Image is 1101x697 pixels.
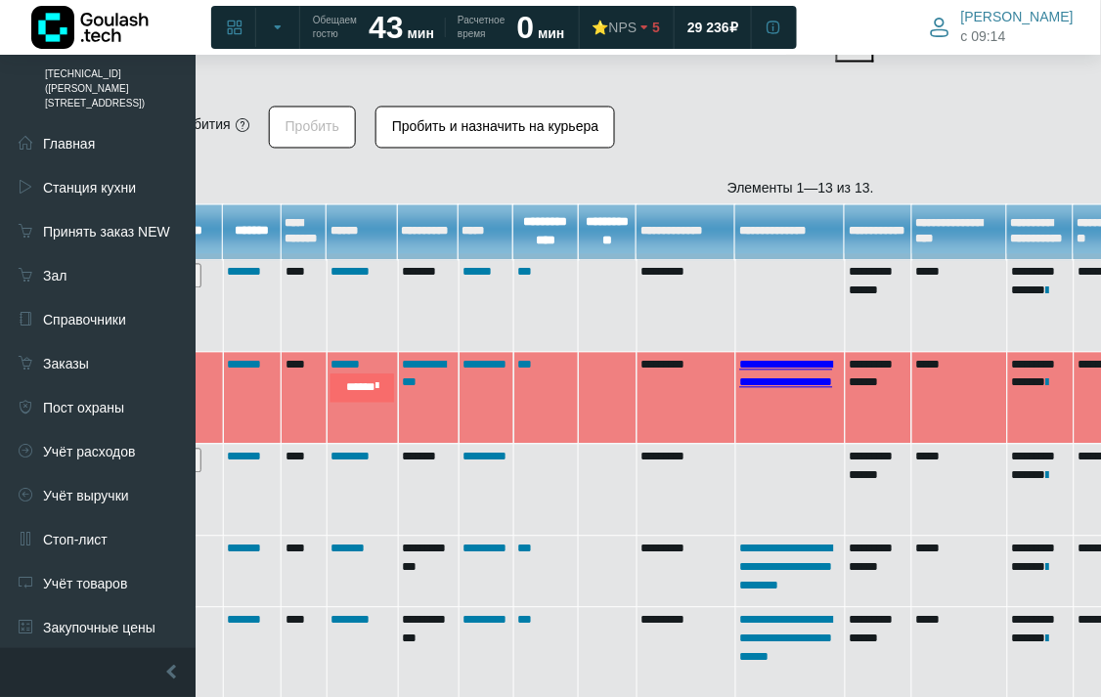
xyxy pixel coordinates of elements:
span: 29 236 [687,19,729,36]
span: мин [408,25,434,41]
button: Пробить и назначить на курьера [375,107,615,149]
span: [PERSON_NAME] [961,8,1074,25]
a: Обещаем гостю 43 мин Расчетное время 0 мин [301,10,577,45]
span: 5 [652,19,660,36]
button: Пробить [269,107,356,149]
div: Элементы 1—13 из 13. [29,179,874,199]
span: NPS [609,20,638,35]
strong: 0 [517,10,535,45]
img: Логотип компании Goulash.tech [31,6,149,49]
span: c 09:14 [961,26,1006,47]
a: ⭐NPS 5 [581,10,673,45]
button: [PERSON_NAME] c 09:14 [918,4,1085,50]
span: мин [538,25,564,41]
a: 29 236 ₽ [676,10,750,45]
div: ⭐ [593,19,638,36]
span: Обещаем гостю [313,14,357,41]
strong: 43 [369,10,404,45]
span: Расчетное время [458,14,505,41]
p: Поместите палец на сканер [29,72,874,86]
span: ₽ [729,19,738,36]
